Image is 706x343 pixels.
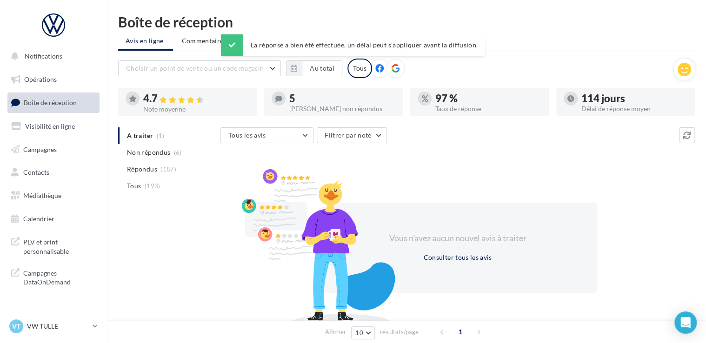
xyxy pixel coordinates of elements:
span: Calendrier [23,215,54,223]
div: [PERSON_NAME] non répondus [289,106,395,112]
button: Au total [286,60,342,76]
span: Répondus [127,165,157,174]
a: Calendrier [6,209,101,229]
div: Délai de réponse moyen [581,106,687,112]
a: PLV et print personnalisable [6,232,101,259]
span: PLV et print personnalisable [23,236,96,256]
a: Médiathèque [6,186,101,205]
div: Note moyenne [143,106,249,112]
div: Taux de réponse [435,106,541,112]
span: résultats/page [380,328,419,336]
div: 5 [289,93,395,104]
div: 4.7 [143,93,249,104]
span: Afficher [325,328,346,336]
span: Médiathèque [23,191,61,199]
a: Contacts [6,163,101,182]
a: Visibilité en ligne [6,117,101,136]
span: 10 [355,329,363,336]
span: Notifications [25,52,62,60]
a: Opérations [6,70,101,89]
span: Contacts [23,168,49,176]
a: Campagnes [6,140,101,159]
span: 1 [453,324,468,339]
button: Filtrer par note [317,127,387,143]
p: VW TULLE [27,322,89,331]
span: Tous les avis [228,131,266,139]
div: Open Intercom Messenger [674,311,697,334]
span: Choisir un point de vente ou un code magasin [126,64,264,72]
a: Campagnes DataOnDemand [6,263,101,290]
button: Au total [302,60,342,76]
span: VT [12,322,20,331]
span: (6) [174,149,182,156]
div: Vous n'avez aucun nouvel avis à traiter [378,232,538,244]
span: Campagnes [23,145,57,153]
button: Tous les avis [220,127,313,143]
span: Campagnes DataOnDemand [23,267,96,287]
button: Consulter tous les avis [420,252,495,263]
div: Tous [347,59,372,78]
div: 114 jours [581,93,687,104]
button: Choisir un point de vente ou un code magasin [118,60,281,76]
button: 10 [351,326,375,339]
div: Boîte de réception [118,15,695,29]
span: (193) [145,182,160,190]
a: VT VW TULLE [7,317,100,335]
span: Visibilité en ligne [25,122,75,130]
div: La réponse a bien été effectuée, un délai peut s’appliquer avant la diffusion. [221,34,485,56]
span: Commentaires [182,36,226,46]
button: Notifications [6,46,98,66]
span: (187) [160,165,176,173]
span: Non répondus [127,148,170,157]
span: Tous [127,181,141,191]
a: Boîte de réception [6,92,101,112]
span: Opérations [24,75,57,83]
div: 97 % [435,93,541,104]
span: Boîte de réception [24,99,77,106]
